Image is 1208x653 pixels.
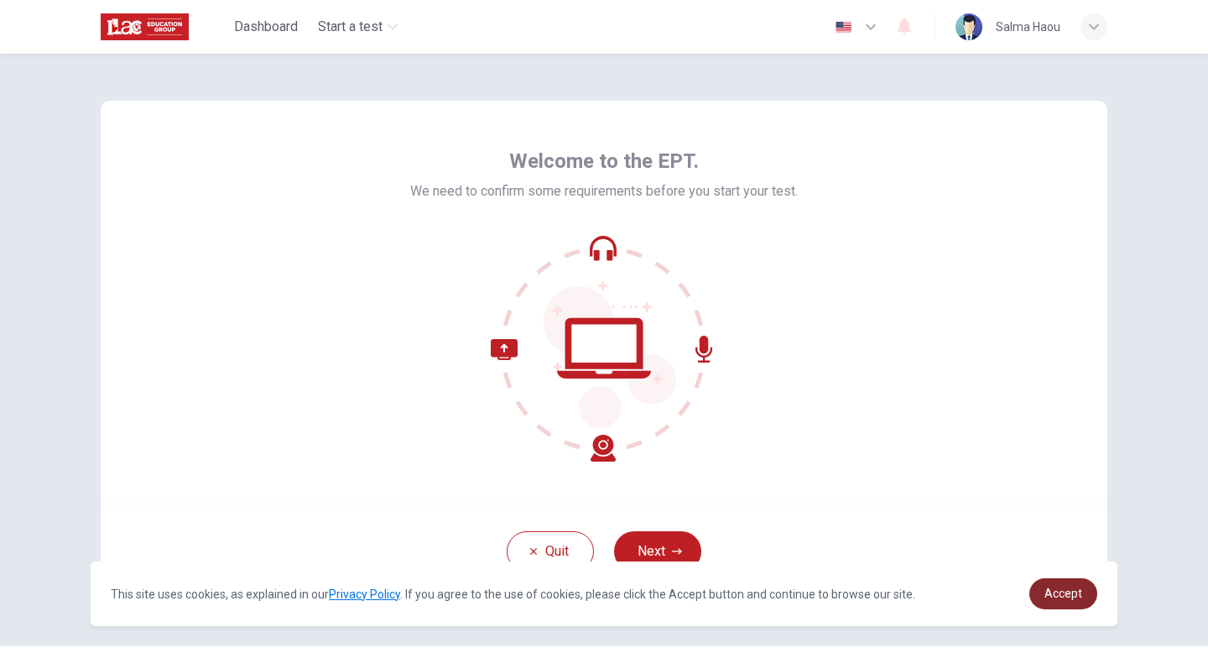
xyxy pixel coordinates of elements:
[1044,587,1082,600] span: Accept
[91,562,1117,626] div: cookieconsent
[111,588,915,601] span: This site uses cookies, as explained in our . If you agree to the use of cookies, please click th...
[410,181,798,201] span: We need to confirm some requirements before you start your test.
[227,12,305,42] button: Dashboard
[614,531,701,572] button: Next
[509,148,699,175] span: Welcome to the EPT.
[101,10,227,44] a: ILAC logo
[955,13,982,40] img: Profile picture
[311,12,404,42] button: Start a test
[1029,578,1097,609] a: dismiss cookie message
[329,588,400,601] a: Privacy Policy
[996,17,1060,37] div: Salma Haou
[318,17,383,37] span: Start a test
[234,17,298,37] span: Dashboard
[507,531,594,572] button: Quit
[101,10,189,44] img: ILAC logo
[833,21,854,34] img: en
